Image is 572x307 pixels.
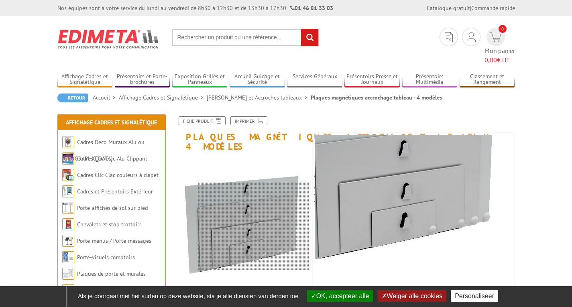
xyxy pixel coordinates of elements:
a: Plaques de porte et murales [77,270,146,277]
a: Cadres Clic-Clac Alu Clippant [77,155,147,162]
a: devis rapide 0 Mon panier 0,00€ HT [484,28,515,65]
a: Services Généraux [287,73,342,86]
img: devis rapide [467,32,476,42]
a: Cadres Clic-Clac couleurs à clapet [77,171,159,179]
button: OK, accepteer alle [307,290,373,302]
a: Retour [57,94,88,102]
button: Personaliseer (modaal venster) [451,290,498,302]
a: Exposition Grilles et Panneaux [172,73,228,86]
div: | [427,4,515,12]
a: Cadres et Présentoirs Extérieur [77,188,153,195]
img: Vitrines et tableaux affichage [62,284,74,296]
img: Porte-affiches de sol sur pied [62,202,74,214]
input: Rechercher un produit ou une référence... [172,29,319,46]
a: Accueil Guidage et Sécurité [230,73,285,86]
img: Cadres et Présentoirs Extérieur [62,185,74,197]
img: Edimeta [57,24,160,54]
a: Présentoirs Multimédia [402,73,458,86]
a: Porte-menus / Porte-messages [77,237,151,244]
img: Plaques de porte et murales [62,268,74,280]
a: Présentoirs et Porte-brochures [115,73,170,86]
a: Accueil [93,94,119,101]
a: Catalogue gratuit [427,4,470,12]
a: Classement et Rangement [460,73,515,86]
a: Porte-affiches de sol sur pied [77,204,148,211]
img: Cadres Clic-Clac couleurs à clapet [62,169,74,181]
img: 250025_250026_250027_250028_plaque_magnetique_3.jpg [271,51,512,292]
img: devis rapide [445,32,453,42]
a: Imprimer [230,116,267,125]
img: devis rapide [490,33,501,42]
a: Commande rapide [471,4,515,12]
a: Chevalets et stop trottoirs [77,221,142,228]
li: Plaques magnétiques accrochage tableau - 4 modèles [311,94,442,102]
img: Porte-menus / Porte-messages [62,235,74,247]
span: Mon panier [484,46,515,65]
a: Affichage Cadres et Signalétique [119,94,207,101]
span: 0,00 [484,56,497,64]
a: [PERSON_NAME] et Accroches tableaux [207,94,311,101]
img: Chevalets et stop trottoirs [62,218,74,230]
a: Fiche produit [179,116,226,125]
span: € HT [484,55,515,65]
span: Als je doorgaat met het surfen op deze website, sta je alle diensten van derden toe [74,293,303,299]
img: Cadres Deco Muraux Alu ou Bois [62,136,74,148]
div: Nos équipes sont à votre service du lundi au vendredi de 8h30 à 12h30 et de 13h30 à 17h30 [57,4,333,12]
input: rechercher [301,29,318,46]
strong: 01 46 81 33 03 [290,4,333,12]
button: Weiger alle cookies [378,290,446,302]
a: Affichage Cadres et Signalétique [57,73,113,86]
img: Porte-visuels comptoirs [62,251,74,263]
a: Présentoirs Presse et Journaux [344,73,400,86]
a: Porte-visuels comptoirs [77,254,135,261]
a: Cadres Deco Muraux Alu ou [GEOGRAPHIC_DATA] [62,138,145,162]
a: Affichage Cadres et Signalétique [66,119,157,126]
span: 0 [499,25,507,33]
